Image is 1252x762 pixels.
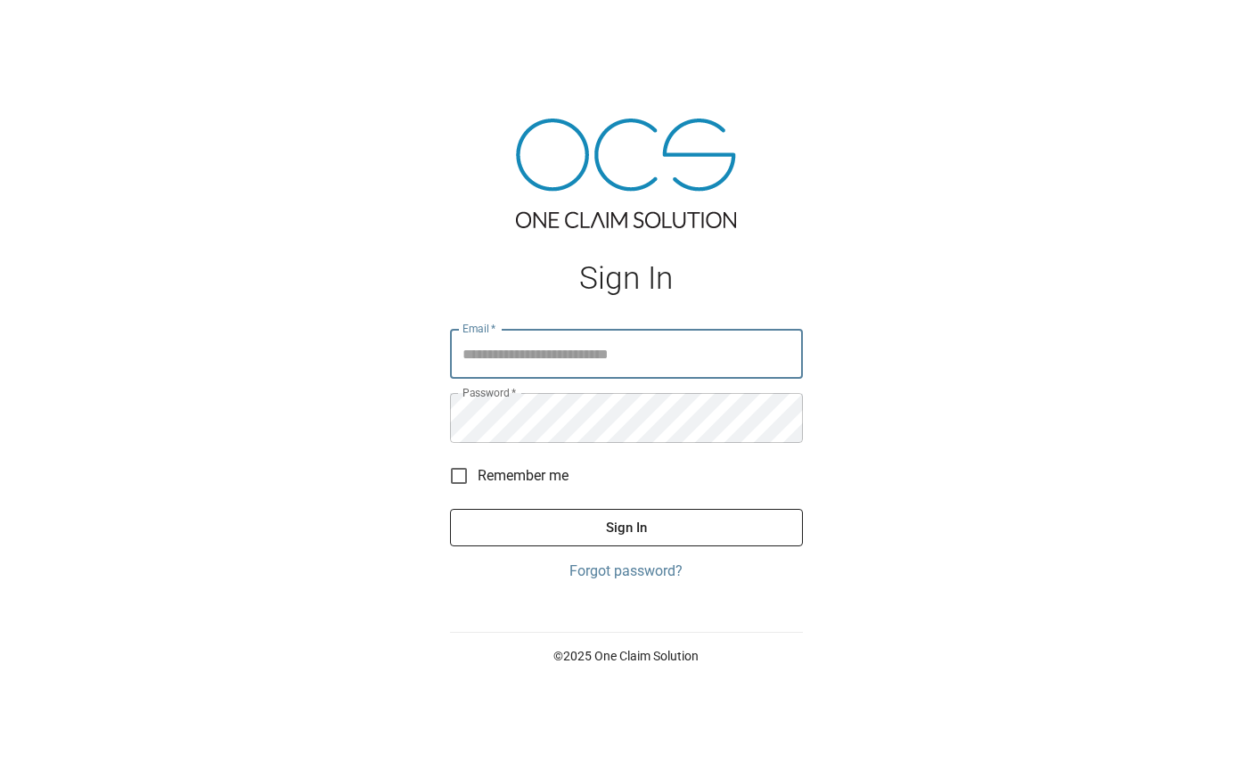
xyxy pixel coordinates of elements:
a: Forgot password? [450,561,803,582]
img: ocs-logo-tra.png [516,119,736,228]
img: ocs-logo-white-transparent.png [21,11,93,46]
button: Sign In [450,509,803,546]
span: Remember me [478,465,569,487]
label: Password [462,385,516,400]
label: Email [462,321,496,336]
h1: Sign In [450,260,803,297]
p: © 2025 One Claim Solution [450,647,803,665]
